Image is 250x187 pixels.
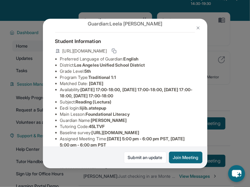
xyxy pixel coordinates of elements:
[60,105,195,111] li: Eedi login :
[60,74,195,80] li: Program Type:
[60,68,195,74] li: Grade Level:
[169,152,202,163] button: Join Meeting
[86,111,129,117] span: Foundational Literacy
[110,47,118,55] button: Copy link
[60,117,195,123] li: Guardian Name :
[89,124,105,129] span: 45LTVF
[60,136,195,148] li: Assigned Meeting Time :
[91,118,127,123] span: [PERSON_NAME]
[92,130,139,135] span: [URL][DOMAIN_NAME]
[228,165,245,182] button: chat-button
[88,75,116,80] span: Traditional 1:1
[84,68,91,74] span: 5th
[124,152,167,163] a: Submit an update
[74,62,145,68] span: Los Angeles Unified School District
[196,25,201,30] img: Close Icon
[60,87,193,98] span: [DATE] 17:00-18:00, [DATE] 17:00-18:00, [DATE] 17:00-18:00, [DATE] 17:00-18:00
[55,37,195,45] h4: Student Information
[75,99,111,104] span: Reading (Lectura)
[60,87,195,99] li: Availability:
[60,99,195,105] li: Subject :
[60,130,195,136] li: Baseline survey :
[60,80,195,87] li: Matched Date:
[80,105,106,111] span: lijib.atstepup
[60,56,195,62] li: Preferred Language of Guardian:
[60,123,195,130] li: Tutoring Code :
[60,136,185,147] span: [DATE] 5:00 pm - 6:00 pm PST, [DATE] 5:00 pm - 6:00 pm PST
[124,56,139,61] span: English
[63,48,107,54] span: [URL][DOMAIN_NAME]
[60,111,195,117] li: Main Lesson :
[55,20,195,27] p: Guardian: Leela [PERSON_NAME]
[60,62,195,68] li: District:
[89,81,103,86] span: [DATE]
